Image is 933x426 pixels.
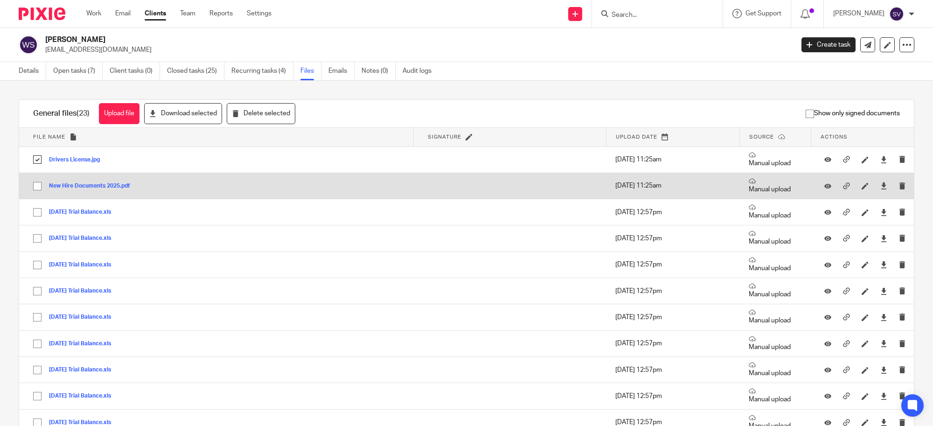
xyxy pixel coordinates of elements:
p: [DATE] 12:57pm [615,339,730,348]
button: [DATE] Trial Balance.xls [49,235,118,242]
p: [PERSON_NAME] [833,9,884,18]
span: Get Support [745,10,781,17]
a: Team [180,9,195,18]
input: Select [28,282,46,300]
a: Download [880,260,887,269]
input: Select [28,203,46,221]
a: Download [880,208,887,217]
a: Client tasks (0) [110,62,160,80]
p: [DATE] 11:25am [615,181,730,190]
a: Notes (0) [362,62,396,80]
p: Manual upload [749,335,802,352]
a: Email [115,9,131,18]
p: [DATE] 12:57pm [615,260,730,269]
a: Audit logs [403,62,439,80]
a: Open tasks (7) [53,62,103,80]
button: Upload file [99,103,139,124]
a: Closed tasks (25) [167,62,224,80]
a: Emails [328,62,355,80]
h2: [PERSON_NAME] [45,35,639,45]
input: Select [28,308,46,326]
p: [DATE] 11:25am [615,155,730,164]
p: Manual upload [749,178,802,194]
a: Download [880,365,887,375]
button: Download selected [144,103,222,124]
span: Source [749,134,774,140]
p: Manual upload [749,204,802,220]
button: [DATE] Trial Balance.xls [49,419,118,426]
img: svg%3E [19,35,38,55]
a: Reports [209,9,233,18]
p: [DATE] 12:57pm [615,365,730,375]
p: [EMAIL_ADDRESS][DOMAIN_NAME] [45,45,787,55]
a: Files [300,62,321,80]
button: [DATE] Trial Balance.xls [49,393,118,399]
input: Select [28,335,46,353]
a: Download [880,286,887,296]
p: Manual upload [749,283,802,299]
p: Manual upload [749,362,802,378]
a: Settings [247,9,272,18]
input: Select [28,387,46,405]
a: Download [880,313,887,322]
p: [DATE] 12:57pm [615,208,730,217]
input: Select [28,151,46,168]
a: Download [880,155,887,164]
span: Upload date [616,134,657,140]
button: Delete selected [227,103,295,124]
span: Signature [428,134,461,140]
a: Create task [801,37,856,52]
button: [DATE] Trial Balance.xls [49,209,118,216]
img: Pixie [19,7,65,20]
span: (23) [77,110,90,117]
a: Details [19,62,46,80]
button: [DATE] Trial Balance.xls [49,341,118,347]
p: Manual upload [749,309,802,325]
input: Search [611,11,695,20]
p: Manual upload [749,152,802,168]
a: Clients [145,9,166,18]
input: Select [28,256,46,274]
a: Recurring tasks (4) [231,62,293,80]
input: Select [28,361,46,379]
button: Drivers License.jpg [49,157,107,163]
span: Show only signed documents [806,109,900,118]
span: Actions [821,134,848,140]
p: [DATE] 12:57pm [615,391,730,401]
input: Select [28,177,46,195]
a: Download [880,234,887,243]
button: [DATE] Trial Balance.xls [49,314,118,321]
p: Manual upload [749,257,802,273]
h1: General files [33,109,90,119]
img: svg%3E [889,7,904,21]
input: Select [28,230,46,247]
a: Work [86,9,101,18]
a: Download [880,181,887,190]
span: File name [33,134,65,140]
a: Download [880,391,887,401]
p: Manual upload [749,388,802,404]
button: New Hire Documents 2025.pdf [49,183,137,189]
p: [DATE] 12:57pm [615,286,730,296]
button: [DATE] Trial Balance.xls [49,367,118,373]
p: Manual upload [749,230,802,246]
button: [DATE] Trial Balance.xls [49,262,118,268]
p: [DATE] 12:57pm [615,234,730,243]
button: [DATE] Trial Balance.xls [49,288,118,294]
a: Download [880,339,887,348]
p: [DATE] 12:57pm [615,313,730,322]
